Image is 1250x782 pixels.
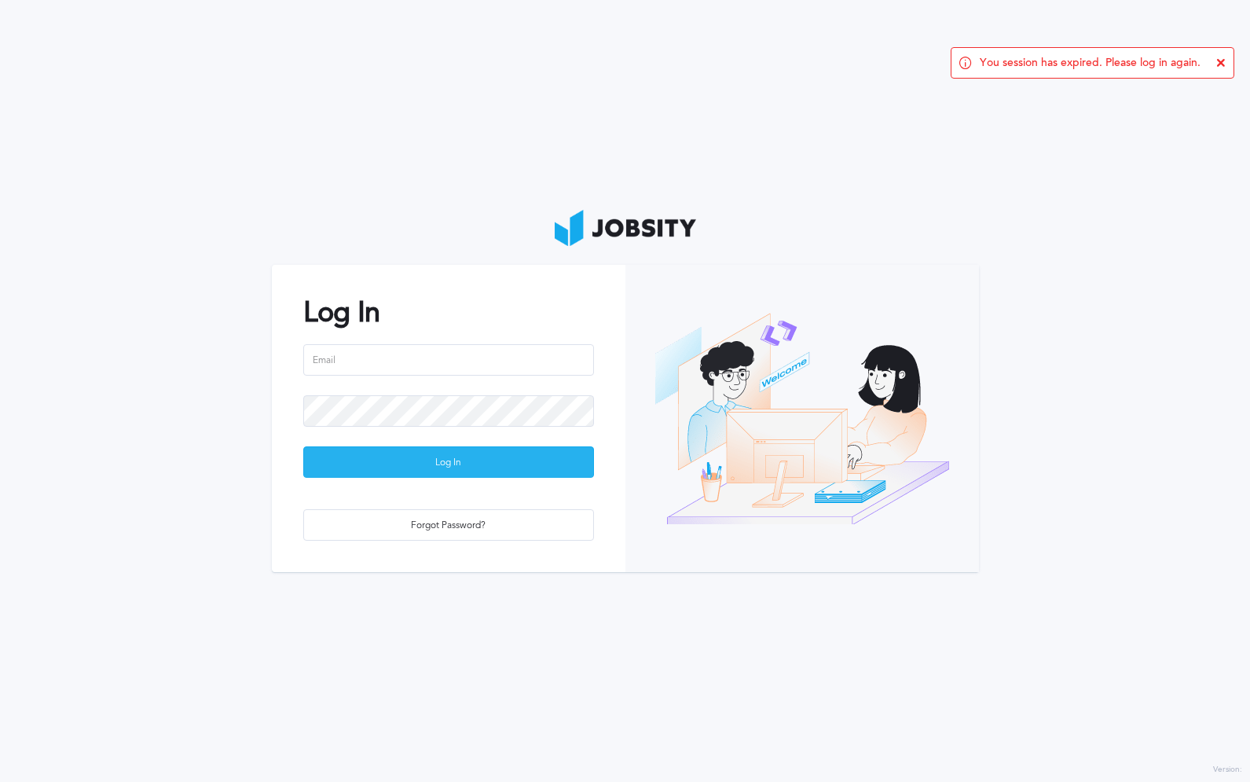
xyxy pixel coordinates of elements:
[304,510,593,542] div: Forgot Password?
[303,446,594,478] button: Log In
[303,344,594,376] input: Email
[980,57,1201,69] span: You session has expired. Please log in again.
[303,509,594,541] button: Forgot Password?
[304,447,593,479] div: Log In
[1213,765,1242,775] label: Version:
[303,296,594,329] h2: Log In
